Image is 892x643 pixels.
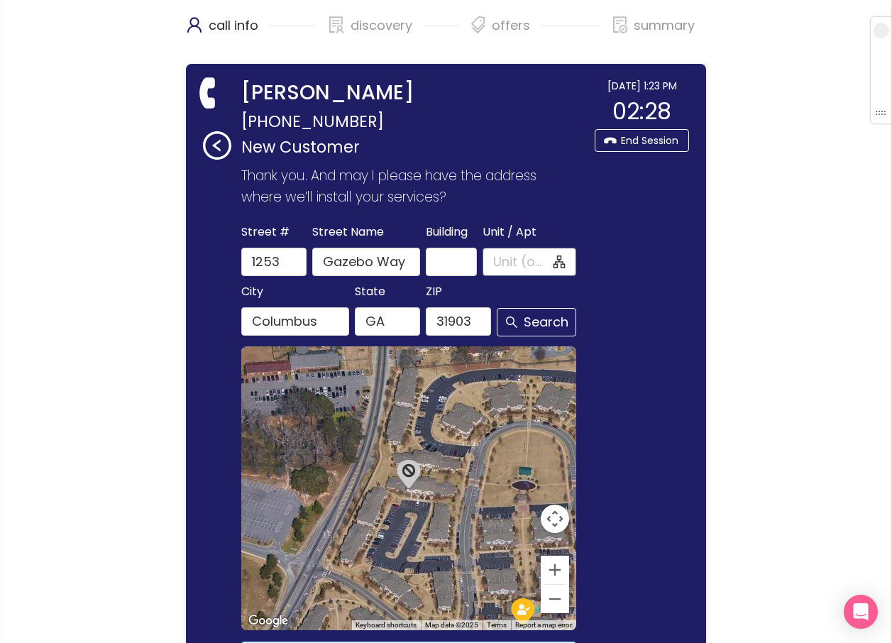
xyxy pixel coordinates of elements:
span: [PHONE_NUMBER] [241,108,384,135]
button: Map camera controls [541,505,569,533]
div: summary [611,14,695,50]
input: 31903 [426,307,491,336]
div: 02:28 [595,94,689,129]
span: Unit / Apt [483,222,536,242]
span: user [186,16,203,33]
span: tags [470,16,487,33]
span: phone [194,78,224,108]
button: End Session [595,129,689,152]
img: Google [245,612,292,630]
div: Open Intercom Messenger [844,595,878,629]
p: Thank you. And may I please have the address where we’ll install your services? [241,165,576,208]
span: ZIP [426,282,442,302]
p: offers [492,14,530,37]
button: Search [497,308,576,336]
p: discovery [351,14,412,37]
input: 1253 [241,248,307,276]
div: [DATE] 1:23 PM [595,78,689,94]
span: apartment [553,255,566,268]
span: Street Name [312,222,384,242]
p: New Customer [241,135,588,160]
input: Columbus [241,307,349,336]
span: Street # [241,222,290,242]
div: call info [186,14,316,50]
a: Terms (opens in new tab) [487,621,507,629]
button: Zoom out [541,585,569,613]
a: Open this area in Google Maps (opens a new window) [245,612,292,630]
a: Report a map error [515,621,572,629]
span: City [241,282,263,302]
input: Unit (optional) [493,252,550,272]
div: offers [469,14,600,50]
div: discovery [328,14,458,50]
span: Building [426,222,468,242]
strong: [PERSON_NAME] [241,78,414,108]
input: GA [355,307,420,336]
input: Gazebo Way [312,248,420,276]
p: call info [209,14,258,37]
span: State [355,282,385,302]
span: file-done [612,16,629,33]
span: Map data ©2025 [425,621,478,629]
button: Keyboard shortcuts [356,620,417,630]
p: summary [634,14,695,37]
button: Zoom in [541,556,569,584]
span: solution [328,16,345,33]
